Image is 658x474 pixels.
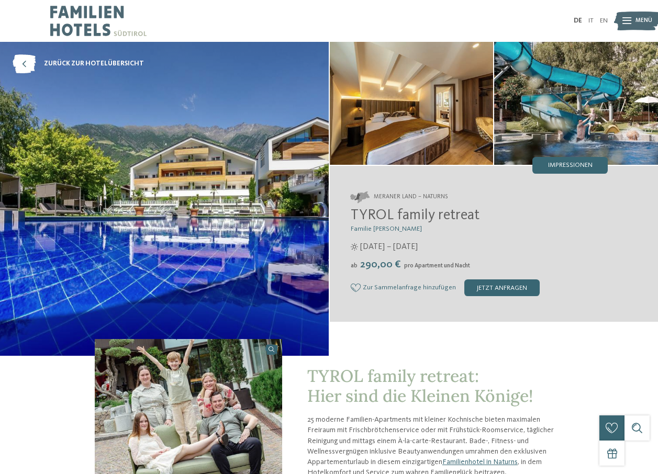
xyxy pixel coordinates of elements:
img: Das Familienhotel in Naturns der Extraklasse [494,42,658,165]
div: jetzt anfragen [464,279,540,296]
a: Familienhotel in Naturns [442,458,518,466]
img: Das Familienhotel in Naturns der Extraklasse [330,42,494,165]
a: IT [588,17,594,24]
span: ab [351,263,358,269]
span: pro Apartment und Nacht [404,263,470,269]
span: TYROL family retreat [351,208,479,223]
span: Zur Sammelanfrage hinzufügen [363,284,456,291]
span: [DATE] – [DATE] [360,241,418,253]
span: zurück zur Hotelübersicht [44,59,144,69]
a: EN [600,17,608,24]
span: Impressionen [548,162,593,169]
span: Menü [635,17,652,25]
span: 290,00 € [359,259,403,270]
a: zurück zur Hotelübersicht [13,54,144,73]
i: Öffnungszeiten im Sommer [351,243,358,251]
span: TYROL family retreat: Hier sind die Kleinen Könige! [307,365,533,407]
span: Meraner Land – Naturns [374,193,448,201]
a: DE [574,17,582,24]
span: Familie [PERSON_NAME] [351,225,422,232]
